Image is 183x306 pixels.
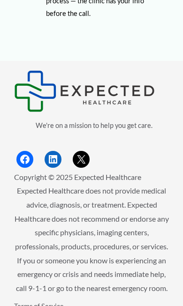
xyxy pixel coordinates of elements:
[16,119,171,132] p: We're on a mission to help you get care.
[14,70,169,112] aside: Footer Widget 1
[14,172,141,181] span: Copyright © 2025 Expected Healthcare
[14,70,155,112] img: Expected Healthcare Logo - side, dark font, small
[15,186,169,292] span: Expected Healthcare does not provide medical advice, diagnosis, or treatment. Expected Healthcare...
[16,119,171,168] aside: Footer Widget 2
